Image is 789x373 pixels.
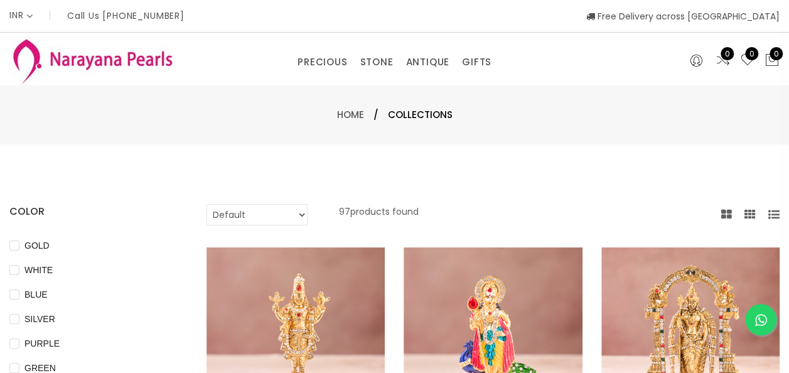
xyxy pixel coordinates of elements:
a: ANTIQUE [405,53,449,72]
span: 0 [745,47,758,60]
span: Free Delivery across [GEOGRAPHIC_DATA] [586,10,780,23]
span: / [373,107,378,122]
a: 0 [716,53,731,69]
a: STONE [360,53,393,72]
a: PRECIOUS [298,53,347,72]
span: Collections [388,107,453,122]
p: Call Us [PHONE_NUMBER] [67,11,185,20]
h4: COLOR [9,204,169,219]
a: 0 [740,53,755,69]
button: 0 [765,53,780,69]
span: 0 [770,47,783,60]
span: WHITE [19,263,58,277]
span: SILVER [19,312,60,326]
a: GIFTS [462,53,491,72]
span: BLUE [19,288,53,301]
span: PURPLE [19,337,65,350]
span: GOLD [19,239,55,252]
span: 0 [721,47,734,60]
a: Home [337,108,364,121]
p: 97 products found [339,204,419,225]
